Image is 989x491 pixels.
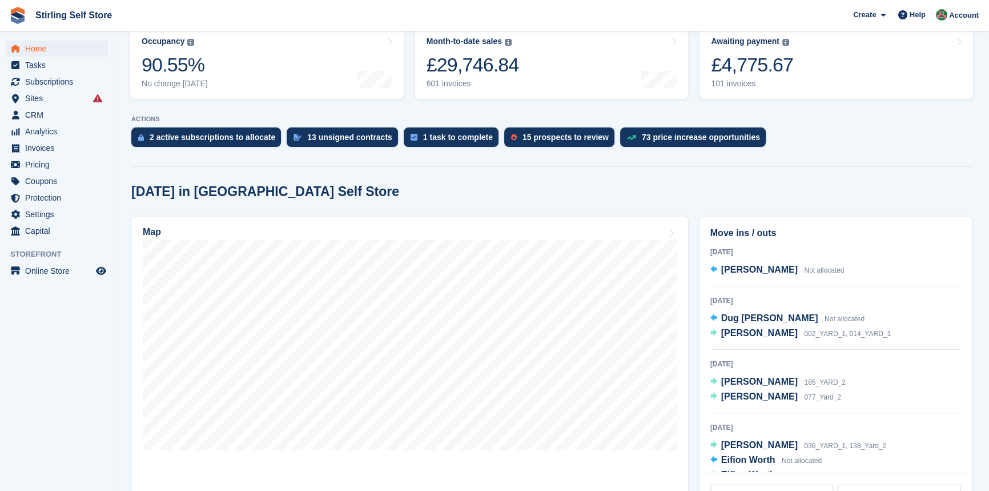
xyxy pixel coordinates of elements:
[142,37,184,46] div: Occupancy
[949,10,979,21] span: Account
[6,41,108,57] a: menu
[25,140,94,156] span: Invoices
[804,266,844,274] span: Not allocated
[620,127,771,153] a: 73 price increase opportunities
[6,263,108,279] a: menu
[721,313,818,323] span: Dug [PERSON_NAME]
[6,223,108,239] a: menu
[25,41,94,57] span: Home
[143,227,161,237] h2: Map
[710,312,865,326] a: Dug [PERSON_NAME] Not allocated
[721,455,775,465] span: Eifion Worth
[699,26,973,99] a: Awaiting payment £4,775.67 101 invoices
[25,90,94,106] span: Sites
[6,90,108,106] a: menu
[25,74,94,90] span: Subscriptions
[710,226,961,240] h2: Move ins / outs
[710,453,822,468] a: Eifion Worth Not allocated
[427,37,502,46] div: Month-to-date sales
[25,263,94,279] span: Online Store
[307,133,392,142] div: 13 unsigned contracts
[782,39,789,46] img: icon-info-grey-7440780725fd019a000dd9b08b2336e03edf1995a4989e88bcd33f0948082b44.svg
[6,206,108,222] a: menu
[187,39,194,46] img: icon-info-grey-7440780725fd019a000dd9b08b2336e03edf1995a4989e88bcd33f0948082b44.svg
[6,107,108,123] a: menu
[804,442,886,450] span: 036_YARD_1, 138_Yard_2
[415,26,689,99] a: Month-to-date sales £29,746.84 601 invoices
[9,7,26,24] img: stora-icon-8386f47178a22dfd0bd8f6a31ec36ba5ce8667c1dd55bd0f319d3a0aa187defe.svg
[6,74,108,90] a: menu
[427,79,519,89] div: 601 invoices
[721,440,798,450] span: [PERSON_NAME]
[25,206,94,222] span: Settings
[825,315,865,323] span: Not allocated
[93,94,102,103] i: Smart entry sync failures have occurred
[427,53,519,77] div: £29,746.84
[721,470,775,480] span: Eifion Worth
[710,438,886,453] a: [PERSON_NAME] 036_YARD_1, 138_Yard_2
[711,37,779,46] div: Awaiting payment
[404,127,504,153] a: 1 task to complete
[522,133,609,142] div: 15 prospects to review
[782,472,819,480] span: 154_Yard_2
[6,57,108,73] a: menu
[6,157,108,173] a: menu
[627,135,636,140] img: price_increase_opportunities-93ffe204e8149a01c8c9dc8f82e8f89637d9d84a8eef4429ea346261dce0b2c0.svg
[711,53,793,77] div: £4,775.67
[721,328,798,338] span: [PERSON_NAME]
[142,53,208,77] div: 90.55%
[853,9,876,21] span: Create
[721,377,798,386] span: [PERSON_NAME]
[710,422,961,433] div: [DATE]
[150,133,275,142] div: 2 active subscriptions to allocate
[131,184,399,199] h2: [DATE] in [GEOGRAPHIC_DATA] Self Store
[910,9,926,21] span: Help
[721,392,798,401] span: [PERSON_NAME]
[711,79,793,89] div: 101 invoices
[782,457,822,465] span: Not allocated
[710,359,961,369] div: [DATE]
[710,296,961,306] div: [DATE]
[936,9,947,21] img: Lucy
[710,468,819,483] a: Eifion Worth 154_Yard_2
[504,127,620,153] a: 15 prospects to review
[423,133,493,142] div: 1 task to complete
[142,79,208,89] div: No change [DATE]
[10,249,114,260] span: Storefront
[642,133,760,142] div: 73 price increase opportunities
[6,190,108,206] a: menu
[710,375,846,390] a: [PERSON_NAME] 185_YARD_2
[31,6,116,25] a: Stirling Self Store
[505,39,512,46] img: icon-info-grey-7440780725fd019a000dd9b08b2336e03edf1995a4989e88bcd33f0948082b44.svg
[287,127,404,153] a: 13 unsigned contracts
[25,190,94,206] span: Protection
[721,265,798,274] span: [PERSON_NAME]
[294,134,301,141] img: contract_signature_icon-13c848040528278c33f63329250d36e43548de30e8caae1d1a13099fd9432cc5.svg
[411,134,417,141] img: task-75834270c22a3079a89374b754ae025e5fb1db73e45f91037f5363f120a921f8.svg
[710,263,845,278] a: [PERSON_NAME] Not allocated
[710,247,961,257] div: [DATE]
[804,393,841,401] span: 077_Yard_2
[25,107,94,123] span: CRM
[25,57,94,73] span: Tasks
[25,157,94,173] span: Pricing
[131,115,972,123] p: ACTIONS
[710,390,841,405] a: [PERSON_NAME] 077_Yard_2
[6,140,108,156] a: menu
[804,330,891,338] span: 002_YARD_1, 014_YARD_1
[511,134,517,141] img: prospect-51fa495bee0391a8d652442698ab0144808aea92771e9ea1ae160a38d050c398.svg
[94,264,108,278] a: Preview store
[6,173,108,189] a: menu
[710,326,891,341] a: [PERSON_NAME] 002_YARD_1, 014_YARD_1
[25,223,94,239] span: Capital
[804,378,846,386] span: 185_YARD_2
[25,173,94,189] span: Coupons
[6,123,108,139] a: menu
[25,123,94,139] span: Analytics
[130,26,404,99] a: Occupancy 90.55% No change [DATE]
[131,127,287,153] a: 2 active subscriptions to allocate
[138,134,144,141] img: active_subscription_to_allocate_icon-d502201f5373d7db506a760aba3b589e785aa758c864c3986d89f69b8ff3...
